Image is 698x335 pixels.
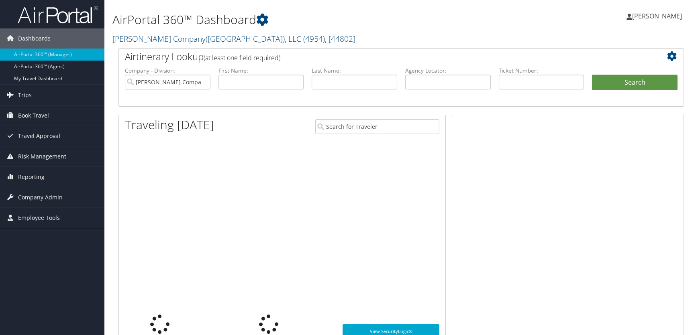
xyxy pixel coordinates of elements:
[303,33,325,44] span: ( 4954 )
[18,208,60,228] span: Employee Tools
[325,33,355,44] span: , [ 44802 ]
[592,75,678,91] button: Search
[112,33,355,44] a: [PERSON_NAME] Company([GEOGRAPHIC_DATA]), LLC
[18,187,63,207] span: Company Admin
[125,67,210,75] label: Company - Division:
[18,28,51,49] span: Dashboards
[499,67,584,75] label: Ticket Number:
[18,5,98,24] img: airportal-logo.png
[218,67,304,75] label: First Name:
[125,116,214,133] h1: Traveling [DATE]
[18,126,60,146] span: Travel Approval
[405,67,491,75] label: Agency Locator:
[18,167,45,187] span: Reporting
[18,85,32,105] span: Trips
[18,146,66,166] span: Risk Management
[632,12,682,20] span: [PERSON_NAME]
[18,106,49,126] span: Book Travel
[315,119,439,134] input: Search for Traveler
[204,53,280,62] span: (at least one field required)
[125,50,631,63] h2: Airtinerary Lookup
[312,67,397,75] label: Last Name:
[112,11,498,28] h1: AirPortal 360™ Dashboard
[627,4,690,28] a: [PERSON_NAME]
